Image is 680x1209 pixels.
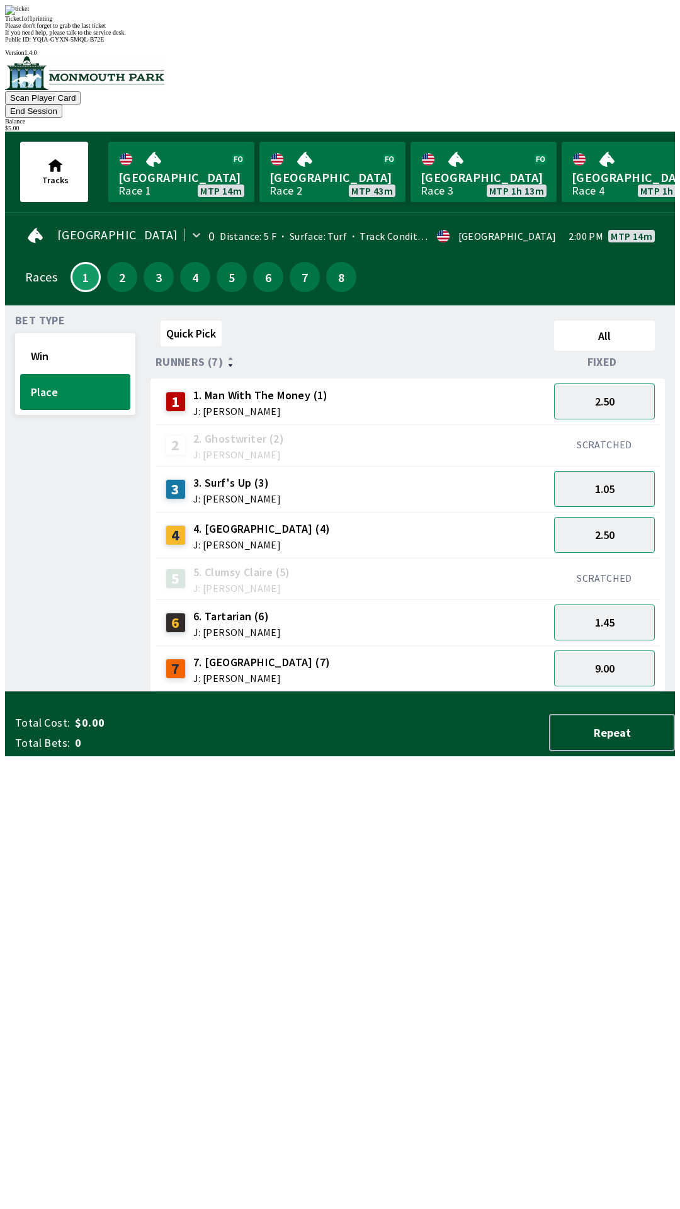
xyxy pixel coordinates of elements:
a: [GEOGRAPHIC_DATA]Race 2MTP 43m [259,142,405,202]
div: 4 [166,525,186,545]
span: MTP 14m [611,231,652,241]
button: 9.00 [554,650,655,686]
a: [GEOGRAPHIC_DATA]Race 1MTP 14m [108,142,254,202]
div: SCRATCHED [554,438,655,451]
span: J: [PERSON_NAME] [193,450,284,460]
button: 1.05 [554,471,655,507]
span: 9.00 [595,661,615,676]
span: MTP 1h 13m [489,186,544,196]
span: All [560,329,649,343]
button: 1.45 [554,604,655,640]
span: 1.45 [595,615,615,630]
span: $0.00 [75,715,273,730]
button: 4 [180,262,210,292]
div: 5 [166,569,186,589]
span: 8 [329,273,353,281]
div: 6 [166,613,186,633]
span: Bet Type [15,315,65,326]
span: MTP 14m [200,186,242,196]
span: If you need help, please talk to the service desk. [5,29,126,36]
button: 1 [71,262,101,292]
div: Version 1.4.0 [5,49,675,56]
span: 1.05 [595,482,615,496]
a: [GEOGRAPHIC_DATA]Race 3MTP 1h 13m [411,142,557,202]
span: 7. [GEOGRAPHIC_DATA] (7) [193,654,331,671]
button: 2 [107,262,137,292]
div: 1 [166,392,186,412]
span: 6. Tartarian (6) [193,608,281,625]
span: [GEOGRAPHIC_DATA] [421,169,547,186]
span: Runners (7) [156,357,223,367]
span: Total Cost: [15,715,70,730]
button: 3 [144,262,174,292]
span: Repeat [560,725,664,740]
div: Races [25,272,57,282]
span: 7 [293,273,317,281]
div: [GEOGRAPHIC_DATA] [458,231,557,241]
span: Quick Pick [166,326,216,341]
span: Fixed [587,357,617,367]
div: $ 5.00 [5,125,675,132]
button: Scan Player Card [5,91,81,105]
span: 5 [220,273,244,281]
span: 4. [GEOGRAPHIC_DATA] (4) [193,521,331,537]
div: 2 [166,435,186,455]
img: ticket [5,5,29,15]
span: 6 [256,273,280,281]
span: 0 [75,735,273,751]
span: 3 [147,273,171,281]
span: Track Condition: Fast [347,230,456,242]
div: SCRATCHED [554,572,655,584]
span: Distance: 5 F [220,230,276,242]
div: Balance [5,118,675,125]
span: 2.50 [595,528,615,542]
span: 3. Surf's Up (3) [193,475,281,491]
span: Surface: Turf [276,230,347,242]
span: Tracks [42,174,69,186]
button: Win [20,338,130,374]
span: 4 [183,273,207,281]
span: J: [PERSON_NAME] [193,583,290,593]
span: J: [PERSON_NAME] [193,540,331,550]
div: 3 [166,479,186,499]
span: [GEOGRAPHIC_DATA] [57,230,178,240]
span: 2 [110,273,134,281]
span: J: [PERSON_NAME] [193,627,281,637]
span: Place [31,385,120,399]
button: Repeat [549,714,675,751]
span: MTP 43m [351,186,393,196]
button: 6 [253,262,283,292]
span: 1. Man With The Money (1) [193,387,328,404]
div: Race 2 [269,186,302,196]
span: [GEOGRAPHIC_DATA] [269,169,395,186]
button: End Session [5,105,62,118]
span: 2. Ghostwriter (2) [193,431,284,447]
button: 2.50 [554,383,655,419]
span: 2.50 [595,394,615,409]
span: J: [PERSON_NAME] [193,406,328,416]
div: Race 1 [118,186,151,196]
button: All [554,321,655,351]
div: 7 [166,659,186,679]
span: Total Bets: [15,735,70,751]
div: Runners (7) [156,356,549,368]
span: J: [PERSON_NAME] [193,494,281,504]
span: Win [31,349,120,363]
span: YQIA-GYXN-5MQL-B72E [33,36,105,43]
button: 8 [326,262,356,292]
span: J: [PERSON_NAME] [193,673,331,683]
span: 1 [75,274,96,280]
span: 2:00 PM [569,231,603,241]
button: Place [20,374,130,410]
div: Please don't forget to grab the last ticket [5,22,675,29]
div: Race 4 [572,186,604,196]
button: Quick Pick [161,321,222,346]
img: venue logo [5,56,164,90]
div: Ticket 1 of 1 printing [5,15,675,22]
button: 7 [290,262,320,292]
div: 0 [208,231,215,241]
div: Fixed [549,356,660,368]
button: 5 [217,262,247,292]
span: [GEOGRAPHIC_DATA] [118,169,244,186]
button: Tracks [20,142,88,202]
